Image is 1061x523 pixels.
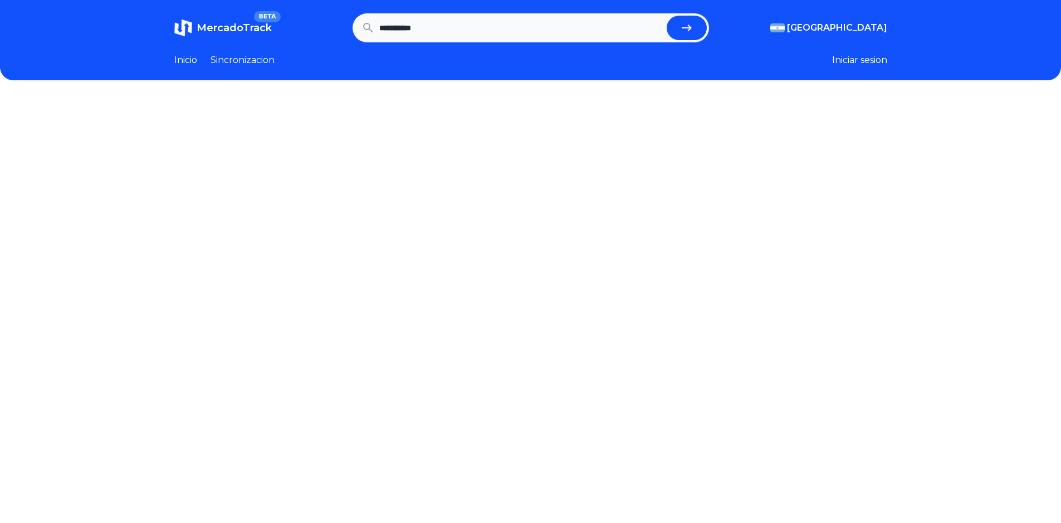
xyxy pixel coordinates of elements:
[174,19,272,37] a: MercadoTrackBETA
[770,23,785,32] img: Argentina
[174,54,197,67] a: Inicio
[211,54,275,67] a: Sincronizacion
[254,11,280,22] span: BETA
[174,19,192,37] img: MercadoTrack
[832,54,887,67] button: Iniciar sesion
[787,21,887,35] span: [GEOGRAPHIC_DATA]
[197,22,272,34] span: MercadoTrack
[770,21,887,35] button: [GEOGRAPHIC_DATA]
